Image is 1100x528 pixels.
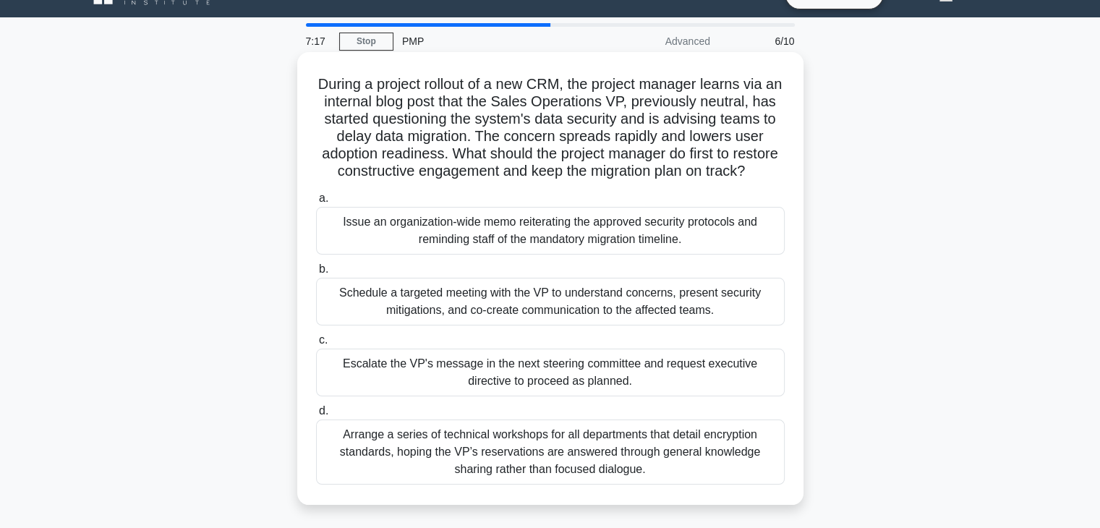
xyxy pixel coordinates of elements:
[719,27,803,56] div: 6/10
[316,349,785,396] div: Escalate the VP's message in the next steering committee and request executive directive to proce...
[319,192,328,204] span: a.
[319,404,328,417] span: d.
[316,278,785,325] div: Schedule a targeted meeting with the VP to understand concerns, present security mitigations, and...
[316,207,785,255] div: Issue an organization-wide memo reiterating the approved security protocols and reminding staff o...
[316,420,785,485] div: Arrange a series of technical workshops for all departments that detail encryption standards, hop...
[319,333,328,346] span: c.
[315,75,786,181] h5: During a project rollout of a new CRM, the project manager learns via an internal blog post that ...
[319,263,328,275] span: b.
[297,27,339,56] div: 7:17
[393,27,592,56] div: PMP
[339,33,393,51] a: Stop
[592,27,719,56] div: Advanced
